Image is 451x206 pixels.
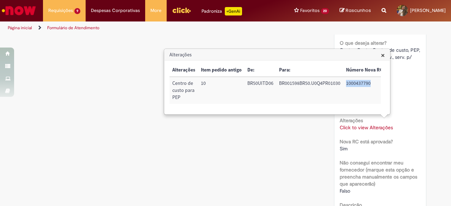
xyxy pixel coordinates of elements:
span: 20 [321,8,329,14]
td: Item pedido antigo: 10 [198,77,245,104]
p: +GenAi [225,7,242,15]
span: × [381,50,385,60]
span: More [150,7,161,14]
th: Item pedido antigo [198,64,245,77]
a: Rascunhos [340,7,371,14]
span: Rascunhos [346,7,371,14]
span: 9 [74,8,80,14]
img: ServiceNow [1,4,37,18]
span: Sim [340,145,348,152]
span: Favoritos [300,7,320,14]
ul: Trilhas de página [5,21,295,35]
th: De: [245,64,276,77]
span: [PERSON_NAME] [410,7,446,13]
a: Página inicial [8,25,32,31]
td: Número Nova RC: 1000437790 [343,77,385,104]
img: click_logo_yellow_360x200.png [172,5,191,15]
button: Close [381,51,385,59]
h3: Alterações [165,49,390,61]
span: Centro, Conta, Centro de custo, PEP, ordem, material p/ serv., serv. p/ mat. [340,47,421,67]
td: De:: BR50UITD06 [245,77,276,104]
span: Falso [340,188,350,194]
span: Despesas Corporativas [91,7,140,14]
b: Alterações [340,117,363,124]
a: Click to view Alterações [340,124,393,131]
th: Número Nova RC [343,64,385,77]
th: Para: [276,64,343,77]
th: Alterações [169,64,198,77]
b: Não consegui encontrar meu fornecedor (marque esta opção e preencha manualmente os campos que apa... [340,160,417,187]
span: Requisições [48,7,73,14]
div: Alterações [164,49,390,115]
b: Nova RC está aprovada? [340,138,393,145]
a: Formulário de Atendimento [47,25,99,31]
td: Alterações: Centro de custo para PEP [169,77,198,104]
td: Para:: BR001598BR50.U0Q4PR01030 [276,77,343,104]
div: Padroniza [202,7,242,15]
b: O que deseja alterar? [340,40,387,46]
